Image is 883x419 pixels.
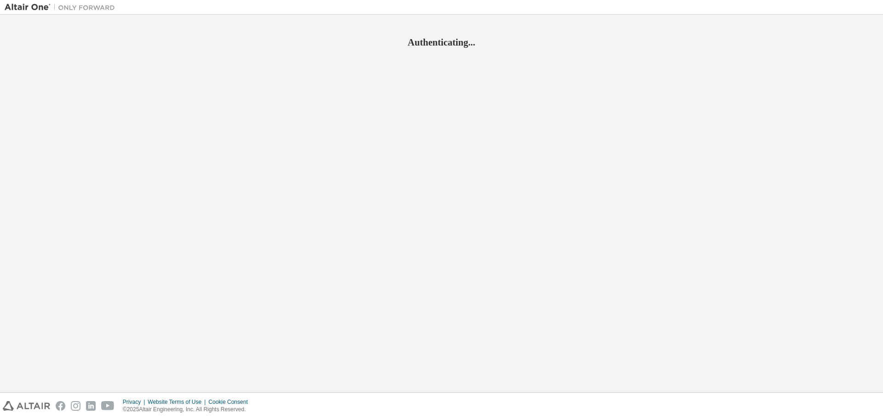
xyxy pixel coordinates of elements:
img: facebook.svg [56,401,65,411]
img: instagram.svg [71,401,80,411]
div: Website Terms of Use [148,398,208,406]
img: linkedin.svg [86,401,96,411]
img: youtube.svg [101,401,115,411]
div: Cookie Consent [208,398,253,406]
p: © 2025 Altair Engineering, Inc. All Rights Reserved. [123,406,253,413]
h2: Authenticating... [5,36,878,48]
div: Privacy [123,398,148,406]
img: Altair One [5,3,120,12]
img: altair_logo.svg [3,401,50,411]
